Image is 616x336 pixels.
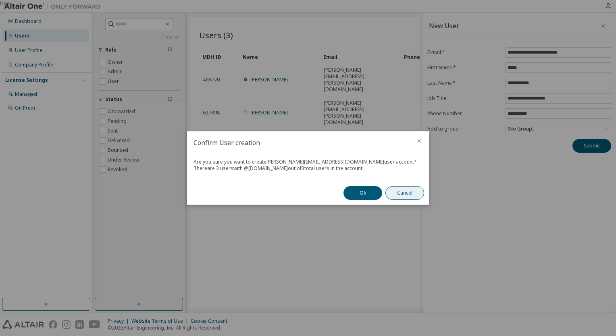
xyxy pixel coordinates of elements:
[385,186,424,200] button: Cancel
[416,138,422,144] button: close
[187,131,410,154] h2: Confirm User creation
[194,159,422,165] div: Are you sure you want to create [PERSON_NAME][EMAIL_ADDRESS][DOMAIN_NAME] user account?
[343,186,382,200] button: Ok
[194,165,422,172] div: There are 3 users with @ [DOMAIN_NAME] out of 3 total users in the account.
